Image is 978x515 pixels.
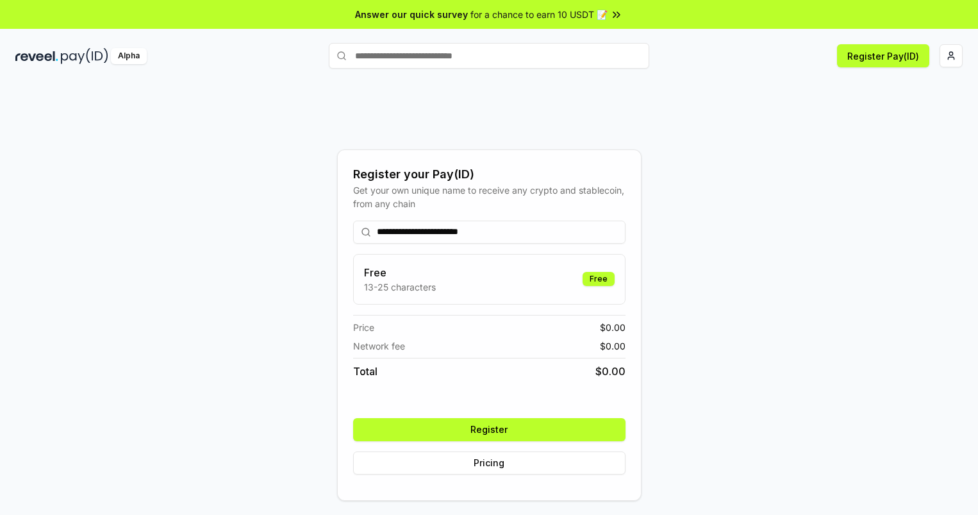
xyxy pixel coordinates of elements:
[600,339,626,353] span: $ 0.00
[353,364,377,379] span: Total
[355,8,468,21] span: Answer our quick survey
[470,8,608,21] span: for a chance to earn 10 USDT 📝
[364,280,436,294] p: 13-25 characters
[595,364,626,379] span: $ 0.00
[353,418,626,441] button: Register
[353,452,626,475] button: Pricing
[353,183,626,210] div: Get your own unique name to receive any crypto and stablecoin, from any chain
[837,44,929,67] button: Register Pay(ID)
[353,321,374,334] span: Price
[15,48,58,64] img: reveel_dark
[61,48,108,64] img: pay_id
[353,339,405,353] span: Network fee
[600,321,626,334] span: $ 0.00
[364,265,436,280] h3: Free
[583,272,615,286] div: Free
[353,165,626,183] div: Register your Pay(ID)
[111,48,147,64] div: Alpha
